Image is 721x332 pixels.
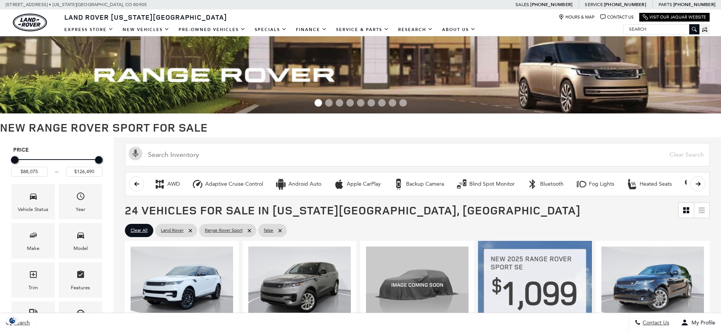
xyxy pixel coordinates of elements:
input: Search Inventory [125,143,710,166]
input: Maximum [66,167,103,177]
a: [PHONE_NUMBER] [530,2,572,8]
span: Go to slide 1 [315,99,322,107]
span: Go to slide 7 [378,99,386,107]
span: Go to slide 6 [368,99,375,107]
input: Minimum [11,167,48,177]
img: 2025 Land Rover Range Rover Sport SE [366,247,469,323]
a: Finance [291,23,332,36]
h5: Price [13,147,100,154]
span: Fueltype [29,307,38,323]
a: About Us [438,23,480,36]
button: Adaptive Cruise ControlAdaptive Cruise Control [188,176,267,192]
span: Go to slide 4 [346,99,354,107]
div: Bluetooth [527,178,538,190]
a: New Vehicles [118,23,174,36]
span: Model [76,229,85,244]
div: Adaptive Cruise Control [192,178,203,190]
div: Model [73,244,88,253]
span: false [264,226,273,235]
span: Go to slide 8 [389,99,396,107]
a: Hours & Map [559,14,595,20]
div: Minimum Price [11,156,19,164]
div: Keyless Entry [684,178,695,190]
div: Year [76,205,86,214]
button: Backup CameraBackup Camera [389,176,448,192]
button: Apple CarPlayApple CarPlay [329,176,385,192]
button: Heated SeatsHeated Seats [622,176,676,192]
div: Trim [28,284,38,292]
div: Price [11,154,103,177]
a: [PHONE_NUMBER] [604,2,646,8]
button: BluetoothBluetooth [523,176,568,192]
img: Opt-Out Icon [4,316,21,324]
button: AWDAWD [150,176,184,192]
div: AWD [167,181,180,188]
a: Service & Parts [332,23,394,36]
a: Research [394,23,438,36]
div: FeaturesFeatures [59,262,102,298]
img: 2025 Land Rover Range Rover Sport SE [248,247,351,323]
button: scroll right [690,176,705,191]
a: Pre-Owned Vehicles [174,23,250,36]
div: ModelModel [59,223,102,258]
div: MakeMake [11,223,55,258]
div: Backup Camera [393,178,404,190]
a: [STREET_ADDRESS] • [US_STATE][GEOGRAPHIC_DATA], CO 80905 [6,2,147,7]
div: Vehicle Status [18,205,48,214]
div: Fog Lights [589,181,614,188]
a: Land Rover [US_STATE][GEOGRAPHIC_DATA] [60,12,232,22]
span: Go to slide 2 [325,99,333,107]
div: Fog Lights [576,178,587,190]
span: Go to slide 9 [399,99,407,107]
img: 2025 Land Rover Range Rover Sport SE [131,247,233,323]
a: land-rover [13,14,47,31]
span: Features [76,268,85,284]
div: Android Auto [288,181,321,188]
div: Apple CarPlay [347,181,381,188]
span: Sales [515,2,529,7]
div: Apple CarPlay [333,178,345,190]
div: Blind Spot Monitor [456,178,467,190]
span: Parts [659,2,672,7]
span: 24 Vehicles for Sale in [US_STATE][GEOGRAPHIC_DATA], [GEOGRAPHIC_DATA] [125,202,581,218]
div: Make [27,244,39,253]
div: Heated Seats [640,181,672,188]
button: Android AutoAndroid Auto [271,176,325,192]
button: Fog LightsFog Lights [572,176,618,192]
div: Android Auto [275,178,287,190]
a: Visit Our Jaguar Website [643,14,706,20]
a: Specials [250,23,291,36]
a: Contact Us [600,14,634,20]
div: Features [71,284,90,292]
span: Vehicle [29,190,38,205]
div: VehicleVehicle Status [11,184,55,219]
div: Blind Spot Monitor [469,181,515,188]
span: Make [29,229,38,244]
img: Land Rover [13,14,47,31]
button: Blind Spot MonitorBlind Spot Monitor [452,176,519,192]
div: Backup Camera [406,181,444,188]
div: YearYear [59,184,102,219]
button: Open user profile menu [675,313,721,332]
span: Clear All [131,226,148,235]
div: Maximum Price [95,156,103,164]
img: 2025 Land Rover Range Rover Sport SE [601,247,704,323]
span: Go to slide 5 [357,99,364,107]
a: EXPRESS STORE [60,23,118,36]
span: Contact Us [641,320,669,326]
span: Land Rover [161,226,184,235]
svg: Click to toggle on voice search [129,147,142,160]
div: Bluetooth [540,181,564,188]
span: Range Rover Sport [205,226,243,235]
span: My Profile [688,320,715,326]
span: Service [585,2,603,7]
span: Land Rover [US_STATE][GEOGRAPHIC_DATA] [64,12,227,22]
div: TrimTrim [11,262,55,298]
span: Transmission [76,307,85,323]
input: Search [623,25,699,34]
div: Heated Seats [626,178,638,190]
span: Year [76,190,85,205]
div: AWD [154,178,165,190]
span: Go to slide 3 [336,99,343,107]
button: scroll left [129,176,144,191]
